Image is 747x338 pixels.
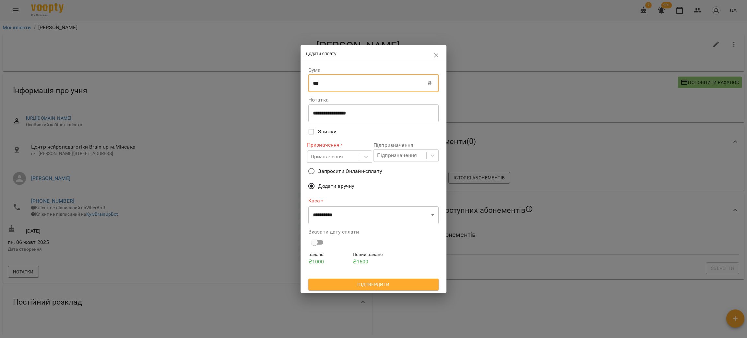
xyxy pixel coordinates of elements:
[308,97,439,103] label: Нотатка
[318,128,337,136] span: Знижки
[308,67,439,73] label: Сума
[306,51,337,56] span: Додати сплату
[318,182,354,190] span: Додати вручну
[353,258,395,266] p: ₴ 1500
[311,153,343,161] div: Призначення
[308,197,439,205] label: Каса
[308,258,350,266] p: ₴ 1000
[307,141,372,149] label: Призначення
[377,152,417,160] div: Підпризначення
[428,79,432,87] p: ₴
[318,167,382,175] span: Запросити Онлайн-сплату
[308,229,439,235] label: Вказати дату сплати
[308,279,439,290] button: Підтвердити
[373,143,439,148] label: Підпризначення
[308,251,350,258] h6: Баланс :
[314,281,433,288] span: Підтвердити
[353,251,395,258] h6: Новий Баланс :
